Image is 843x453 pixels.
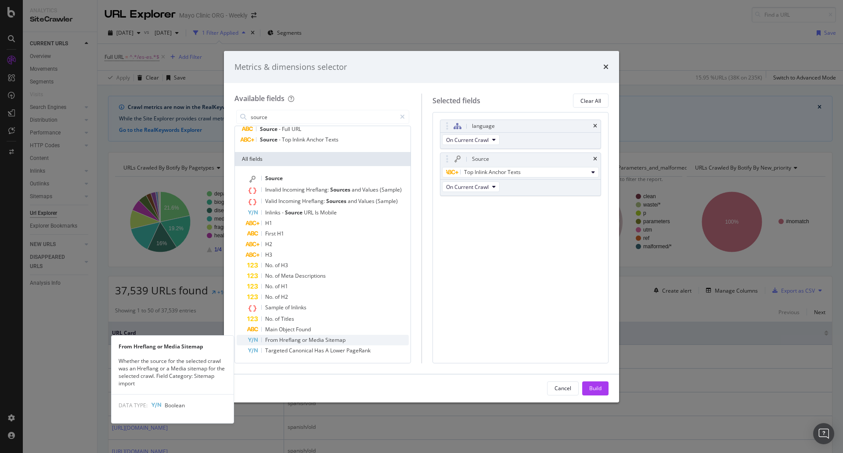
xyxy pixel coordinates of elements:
[282,125,292,133] span: Full
[472,122,495,130] div: language
[593,123,597,129] div: times
[472,155,489,163] div: Source
[326,197,348,205] span: Sources
[275,272,281,279] span: of
[281,272,295,279] span: Meta
[282,209,285,216] span: -
[265,261,275,269] span: No.
[346,347,371,354] span: PageRank
[380,186,402,193] span: (Sample)
[325,347,330,354] span: A
[265,283,275,290] span: No.
[309,336,325,344] span: Media
[265,304,285,311] span: Sample
[306,136,325,143] span: Anchor
[446,183,489,191] span: On Current Crawl
[281,293,288,301] span: H2
[275,293,281,301] span: of
[547,381,579,395] button: Cancel
[440,120,602,149] div: languagetimesOn Current Crawl
[112,343,234,350] div: From Hreflang or Media Sitemap
[277,230,284,237] span: H1
[279,326,296,333] span: Object
[442,167,599,178] button: Top Inlink Anchor Texts
[555,384,571,392] div: Cancel
[589,384,602,392] div: Build
[279,336,302,344] span: Hreflang
[112,357,234,388] div: Whether the source for the selected crawl was an Hreflang or a Media sitemap for the selected cra...
[330,186,352,193] span: Sources
[234,94,285,103] div: Available fields
[265,174,283,182] span: Source
[265,186,282,193] span: Invalid
[348,197,358,205] span: and
[282,136,292,143] span: Top
[265,336,279,344] span: From
[281,261,288,269] span: H3
[573,94,609,108] button: Clear All
[603,62,609,73] div: times
[464,168,521,176] span: Top Inlink Anchor Texts
[442,134,500,145] button: On Current Crawl
[279,125,282,133] span: -
[234,62,347,73] div: Metrics & dimensions selector
[260,125,279,133] span: Source
[265,272,275,279] span: No.
[291,304,306,311] span: Inlinks
[325,336,346,344] span: Sitemap
[289,347,314,354] span: Canonical
[813,423,834,444] div: Open Intercom Messenger
[306,186,330,193] span: Hreflang:
[265,326,279,333] span: Main
[250,110,396,123] input: Search by field name
[582,381,609,395] button: Build
[224,51,619,402] div: modal
[275,261,281,269] span: of
[282,186,306,193] span: Incoming
[358,197,376,205] span: Values
[302,197,326,205] span: Hreflang:
[281,283,288,290] span: H1
[265,219,272,227] span: H1
[265,197,278,205] span: Valid
[265,240,272,248] span: H2
[285,304,291,311] span: of
[440,152,602,196] div: SourcetimesTop Inlink Anchor TextsOn Current Crawl
[265,209,282,216] span: Inlinks
[325,136,339,143] span: Texts
[432,96,480,106] div: Selected fields
[314,347,325,354] span: Has
[275,283,281,290] span: of
[278,197,302,205] span: Incoming
[593,156,597,162] div: times
[295,272,326,279] span: Descriptions
[292,125,301,133] span: URL
[265,230,277,237] span: First
[302,336,309,344] span: or
[330,347,346,354] span: Lower
[235,152,411,166] div: All fields
[279,136,282,143] span: -
[296,326,311,333] span: Found
[275,315,281,323] span: of
[580,97,601,105] div: Clear All
[376,197,398,205] span: (Sample)
[265,315,275,323] span: No.
[281,315,294,323] span: Titles
[352,186,362,193] span: and
[446,136,489,144] span: On Current Crawl
[315,209,320,216] span: Is
[320,209,337,216] span: Mobile
[265,251,272,258] span: H3
[442,181,500,192] button: On Current Crawl
[285,209,304,216] span: Source
[304,209,315,216] span: URL
[260,136,279,143] span: Source
[265,347,289,354] span: Targeted
[265,293,275,301] span: No.
[292,136,306,143] span: Inlink
[362,186,380,193] span: Values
